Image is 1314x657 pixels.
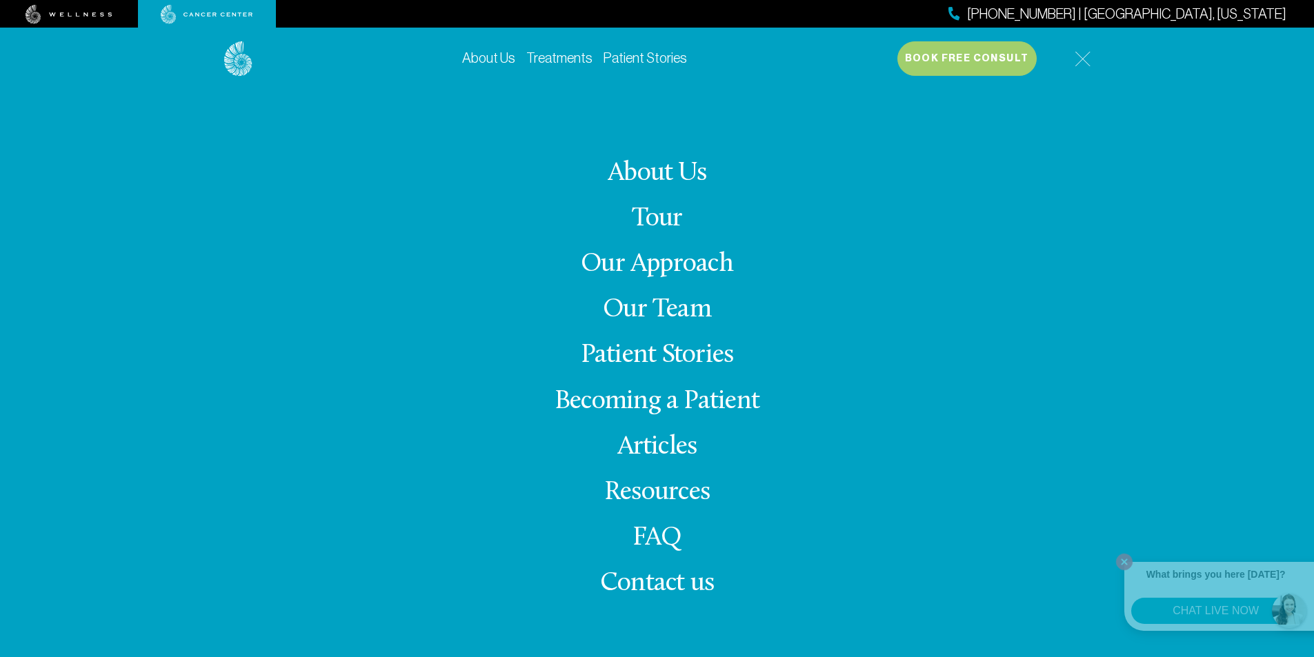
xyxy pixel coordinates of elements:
a: [PHONE_NUMBER] | [GEOGRAPHIC_DATA], [US_STATE] [948,4,1286,24]
button: Book Free Consult [897,41,1037,76]
img: icon-hamburger [1075,51,1091,67]
span: [PHONE_NUMBER] | [GEOGRAPHIC_DATA], [US_STATE] [967,4,1286,24]
img: wellness [26,5,112,24]
a: Tour [632,205,683,232]
a: About Us [608,160,706,187]
img: logo [224,41,252,77]
a: Resources [604,479,710,506]
a: Patient Stories [581,342,734,369]
img: cancer center [161,5,253,24]
a: Our Team [603,296,711,323]
a: Our Approach [581,251,733,278]
a: Patient Stories [604,50,687,65]
a: About Us [462,50,515,65]
span: Contact us [600,570,714,597]
a: FAQ [633,525,682,552]
a: Articles [617,434,697,461]
a: Becoming a Patient [555,388,759,415]
a: Treatments [526,50,593,65]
